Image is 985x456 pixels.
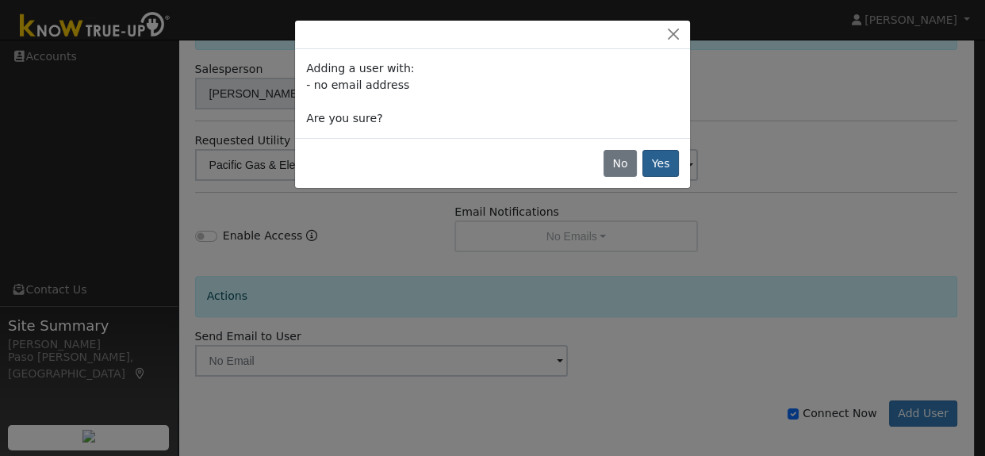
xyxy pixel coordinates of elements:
span: Adding a user with: [306,62,414,75]
button: Yes [642,150,679,177]
button: No [604,150,637,177]
span: Are you sure? [306,112,382,125]
span: - no email address [306,79,409,91]
button: Close [662,26,684,43]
